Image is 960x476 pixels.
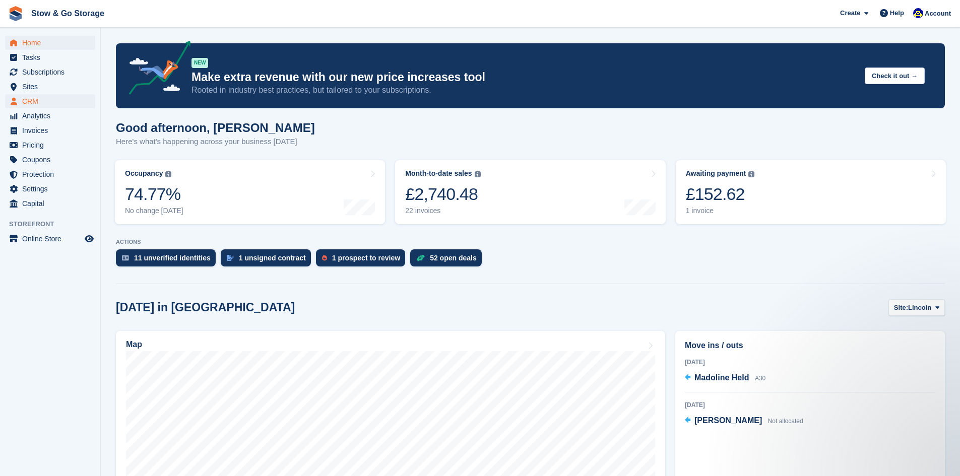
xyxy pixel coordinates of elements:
[5,153,95,167] a: menu
[5,123,95,138] a: menu
[405,184,480,205] div: £2,740.48
[22,36,83,50] span: Home
[191,85,857,96] p: Rooted in industry best practices, but tailored to your subscriptions.
[913,8,923,18] img: Rob Good-Stephenson
[685,400,935,410] div: [DATE]
[694,373,749,382] span: Madoline Held
[221,249,316,271] a: 1 unsigned contract
[430,254,477,262] div: 52 open deals
[9,219,100,229] span: Storefront
[116,249,221,271] a: 11 unverified identities
[685,372,765,385] a: Madoline Held A30
[755,375,765,382] span: A30
[5,167,95,181] a: menu
[116,136,315,148] p: Here's what's happening across your business [DATE]
[22,182,83,196] span: Settings
[5,94,95,108] a: menu
[126,340,142,349] h2: Map
[22,109,83,123] span: Analytics
[22,167,83,181] span: Protection
[22,50,83,64] span: Tasks
[125,169,163,178] div: Occupancy
[5,80,95,94] a: menu
[22,196,83,211] span: Capital
[894,303,908,313] span: Site:
[748,171,754,177] img: icon-info-grey-7440780725fd019a000dd9b08b2336e03edf1995a4989e88bcd33f0948082b44.svg
[5,50,95,64] a: menu
[865,67,925,84] button: Check it out →
[191,58,208,68] div: NEW
[888,299,945,316] button: Site: Lincoln
[316,249,410,271] a: 1 prospect to review
[908,303,931,313] span: Lincoln
[8,6,23,21] img: stora-icon-8386f47178a22dfd0bd8f6a31ec36ba5ce8667c1dd55bd0f319d3a0aa187defe.svg
[22,138,83,152] span: Pricing
[676,160,946,224] a: Awaiting payment £152.62 1 invoice
[925,9,951,19] span: Account
[22,65,83,79] span: Subscriptions
[125,207,183,215] div: No change [DATE]
[22,232,83,246] span: Online Store
[475,171,481,177] img: icon-info-grey-7440780725fd019a000dd9b08b2336e03edf1995a4989e88bcd33f0948082b44.svg
[685,415,803,428] a: [PERSON_NAME] Not allocated
[332,254,400,262] div: 1 prospect to review
[5,109,95,123] a: menu
[27,5,108,22] a: Stow & Go Storage
[83,233,95,245] a: Preview store
[5,36,95,50] a: menu
[22,153,83,167] span: Coupons
[685,339,935,352] h2: Move ins / outs
[239,254,306,262] div: 1 unsigned contract
[5,182,95,196] a: menu
[694,416,762,425] span: [PERSON_NAME]
[840,8,860,18] span: Create
[116,121,315,134] h1: Good afternoon, [PERSON_NAME]
[120,41,191,98] img: price-adjustments-announcement-icon-8257ccfd72463d97f412b2fc003d46551f7dbcb40ab6d574587a9cd5c0d94...
[416,254,425,261] img: deal-1b604bf984904fb50ccaf53a9ad4b4a5d6e5aea283cecdc64d6e3604feb123c2.svg
[405,207,480,215] div: 22 invoices
[22,123,83,138] span: Invoices
[115,160,385,224] a: Occupancy 74.77% No change [DATE]
[685,358,935,367] div: [DATE]
[5,138,95,152] a: menu
[227,255,234,261] img: contract_signature_icon-13c848040528278c33f63329250d36e43548de30e8caae1d1a13099fd9432cc5.svg
[116,239,945,245] p: ACTIONS
[125,184,183,205] div: 74.77%
[116,301,295,314] h2: [DATE] in [GEOGRAPHIC_DATA]
[395,160,665,224] a: Month-to-date sales £2,740.48 22 invoices
[405,169,472,178] div: Month-to-date sales
[191,70,857,85] p: Make extra revenue with our new price increases tool
[165,171,171,177] img: icon-info-grey-7440780725fd019a000dd9b08b2336e03edf1995a4989e88bcd33f0948082b44.svg
[134,254,211,262] div: 11 unverified identities
[22,94,83,108] span: CRM
[686,169,746,178] div: Awaiting payment
[322,255,327,261] img: prospect-51fa495bee0391a8d652442698ab0144808aea92771e9ea1ae160a38d050c398.svg
[686,184,755,205] div: £152.62
[410,249,487,271] a: 52 open deals
[22,80,83,94] span: Sites
[5,65,95,79] a: menu
[5,232,95,246] a: menu
[686,207,755,215] div: 1 invoice
[5,196,95,211] a: menu
[768,418,803,425] span: Not allocated
[122,255,129,261] img: verify_identity-adf6edd0f0f0b5bbfe63781bf79b02c33cf7c696d77639b501bdc392416b5a36.svg
[890,8,904,18] span: Help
